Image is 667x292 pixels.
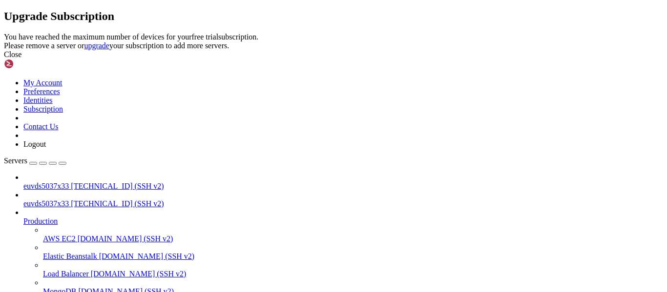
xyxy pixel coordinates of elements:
[99,252,195,260] span: [DOMAIN_NAME] (SSH v2)
[23,78,63,87] a: My Account
[78,234,173,243] span: [DOMAIN_NAME] (SSH v2)
[43,270,89,278] span: Load Balancer
[43,270,663,278] a: Load Balancer [DOMAIN_NAME] (SSH v2)
[43,226,663,243] li: AWS EC2 [DOMAIN_NAME] (SSH v2)
[23,199,663,208] a: euvds5037x33 [TECHNICAL_ID] (SSH v2)
[23,87,60,96] a: Preferences
[4,33,663,50] div: You have reached the maximum number of devices for your free trial subscription. Please remove a ...
[23,140,46,148] a: Logout
[23,199,69,208] span: euvds5037x33
[43,234,76,243] span: AWS EC2
[23,173,663,191] li: euvds5037x33 [TECHNICAL_ID] (SSH v2)
[23,191,663,208] li: euvds5037x33 [TECHNICAL_ID] (SSH v2)
[23,217,58,225] span: Production
[4,10,663,23] h2: Upgrade Subscription
[23,96,53,104] a: Identities
[71,182,164,190] span: [TECHNICAL_ID] (SSH v2)
[23,217,663,226] a: Production
[23,122,59,131] a: Contact Us
[43,234,663,243] a: AWS EC2 [DOMAIN_NAME] (SSH v2)
[43,243,663,261] li: Elastic Beanstalk [DOMAIN_NAME] (SSH v2)
[84,41,109,50] a: upgrade
[4,50,663,59] div: Close
[4,156,27,165] span: Servers
[91,270,187,278] span: [DOMAIN_NAME] (SSH v2)
[4,156,66,165] a: Servers
[23,182,663,191] a: euvds5037x33 [TECHNICAL_ID] (SSH v2)
[43,252,663,261] a: Elastic Beanstalk [DOMAIN_NAME] (SSH v2)
[23,182,69,190] span: euvds5037x33
[71,199,164,208] span: [TECHNICAL_ID] (SSH v2)
[4,59,60,69] img: Shellngn
[43,252,97,260] span: Elastic Beanstalk
[23,105,63,113] a: Subscription
[43,261,663,278] li: Load Balancer [DOMAIN_NAME] (SSH v2)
